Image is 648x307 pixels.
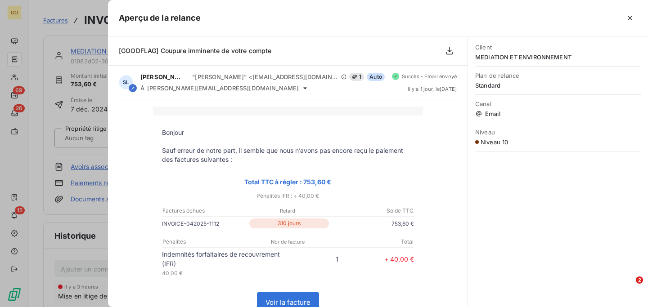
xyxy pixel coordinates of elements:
[475,82,641,89] span: Standard
[330,207,414,215] p: Solde TTC
[119,12,201,24] h5: Aperçu de la relance
[162,177,414,187] p: Total TTC à régler : 753,60 €
[475,44,641,51] span: Client
[288,254,338,264] p: 1
[408,86,457,92] span: il y a 1 jour , le [DATE]
[140,73,184,80] span: [PERSON_NAME]
[330,238,414,246] p: Total
[249,218,329,228] p: 310 jours
[162,238,246,246] p: Pénalités
[636,276,643,284] span: 2
[402,74,457,79] span: Succès - Email envoyé
[119,75,133,89] div: SL
[617,276,639,298] iframe: Intercom live chat
[475,100,641,107] span: Canal
[162,207,246,215] p: Factures échues
[119,47,272,54] span: [GOODFLAG] Coupure imminente de votre compte
[147,85,299,92] span: [PERSON_NAME][EMAIL_ADDRESS][DOMAIN_NAME]
[192,73,338,80] span: "[PERSON_NAME]" <[EMAIL_ADDRESS][DOMAIN_NAME]>
[187,74,189,80] span: -
[153,191,423,201] p: Pénalités IFR : + 40,00 €
[246,207,329,215] p: Retard
[162,128,414,137] p: Bonjour
[331,219,414,228] p: 753,60 €
[475,53,641,61] span: MEDIATION ET ENVIRONNEMENT
[475,72,641,79] span: Plan de relance
[162,219,247,228] p: INVOICE-042025-1112
[162,268,288,278] p: 40,00 €
[349,73,364,81] span: 1
[246,238,329,246] p: Nbr de facture
[475,110,641,117] span: Email
[367,73,385,81] span: Auto
[338,254,414,264] p: + 40,00 €
[140,85,144,92] span: À
[162,249,288,268] p: Indemnités forfaitaires de recouvrement (IFR)
[162,146,414,164] p: Sauf erreur de notre part, il semble que nous n’avons pas encore reçu le paiement des factures su...
[481,138,508,146] span: Niveau 10
[475,129,641,136] span: Niveau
